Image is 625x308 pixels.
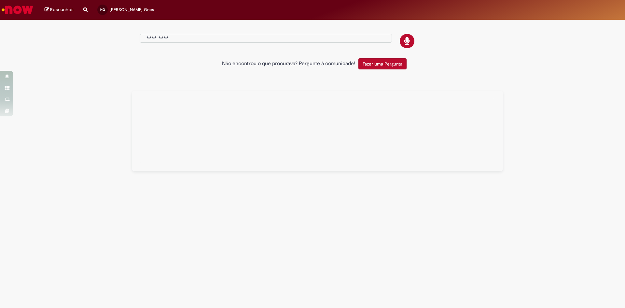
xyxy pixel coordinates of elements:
span: HG [100,7,105,12]
h2: Não encontrou o que procurava? Pergunte à comunidade! [222,61,355,67]
button: Fazer uma Pergunta [358,58,407,69]
div: Tudo [132,91,503,171]
span: Rascunhos [50,7,74,13]
img: ServiceNow [1,3,34,16]
span: [PERSON_NAME] Goes [110,7,154,12]
a: Rascunhos [45,7,74,13]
